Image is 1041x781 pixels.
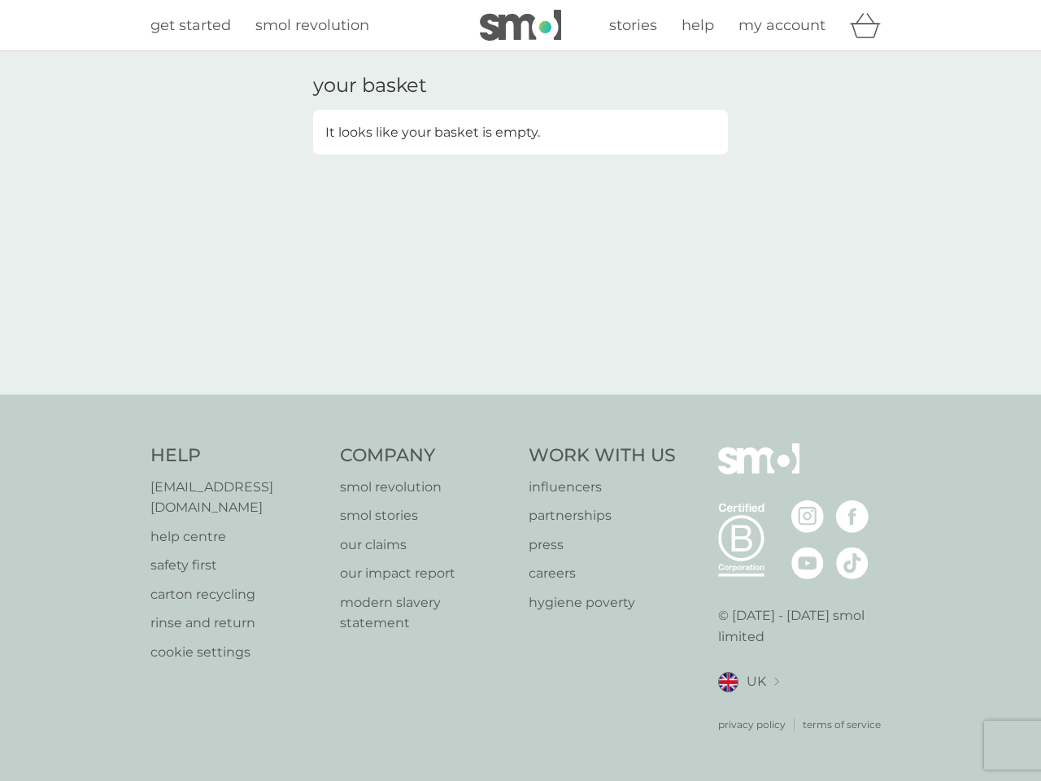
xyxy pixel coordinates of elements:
a: smol stories [340,505,513,526]
a: press [529,534,676,556]
span: UK [747,671,766,692]
span: my account [738,16,825,34]
img: visit the smol Instagram page [791,500,824,533]
a: stories [609,14,657,37]
a: our claims [340,534,513,556]
a: help centre [150,526,324,548]
h3: your basket [313,74,427,98]
a: influencers [529,477,676,498]
span: help [682,16,714,34]
a: hygiene poverty [529,592,676,613]
p: © [DATE] - [DATE] smol limited [718,605,891,647]
a: [EMAIL_ADDRESS][DOMAIN_NAME] [150,477,324,518]
div: basket [850,9,891,41]
img: smol [480,10,561,41]
a: modern slavery statement [340,592,513,634]
img: select a new location [774,678,779,687]
img: smol [718,443,799,499]
a: help [682,14,714,37]
a: terms of service [803,717,881,732]
a: rinse and return [150,613,324,634]
img: UK flag [718,672,738,692]
h4: Help [150,443,324,469]
h4: Work With Us [529,443,676,469]
img: visit the smol Youtube page [791,547,824,579]
span: smol revolution [255,16,369,34]
a: carton recycling [150,584,324,605]
a: smol revolution [340,477,513,498]
a: my account [738,14,825,37]
a: cookie settings [150,642,324,663]
a: safety first [150,555,324,576]
p: It looks like your basket is empty. [325,122,540,143]
a: partnerships [529,505,676,526]
a: get started [150,14,231,37]
h4: Company [340,443,513,469]
span: get started [150,16,231,34]
span: stories [609,16,657,34]
a: careers [529,563,676,584]
img: visit the smol Facebook page [836,500,869,533]
a: our impact report [340,563,513,584]
img: visit the smol Tiktok page [836,547,869,579]
a: privacy policy [718,717,786,732]
a: smol revolution [255,14,369,37]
